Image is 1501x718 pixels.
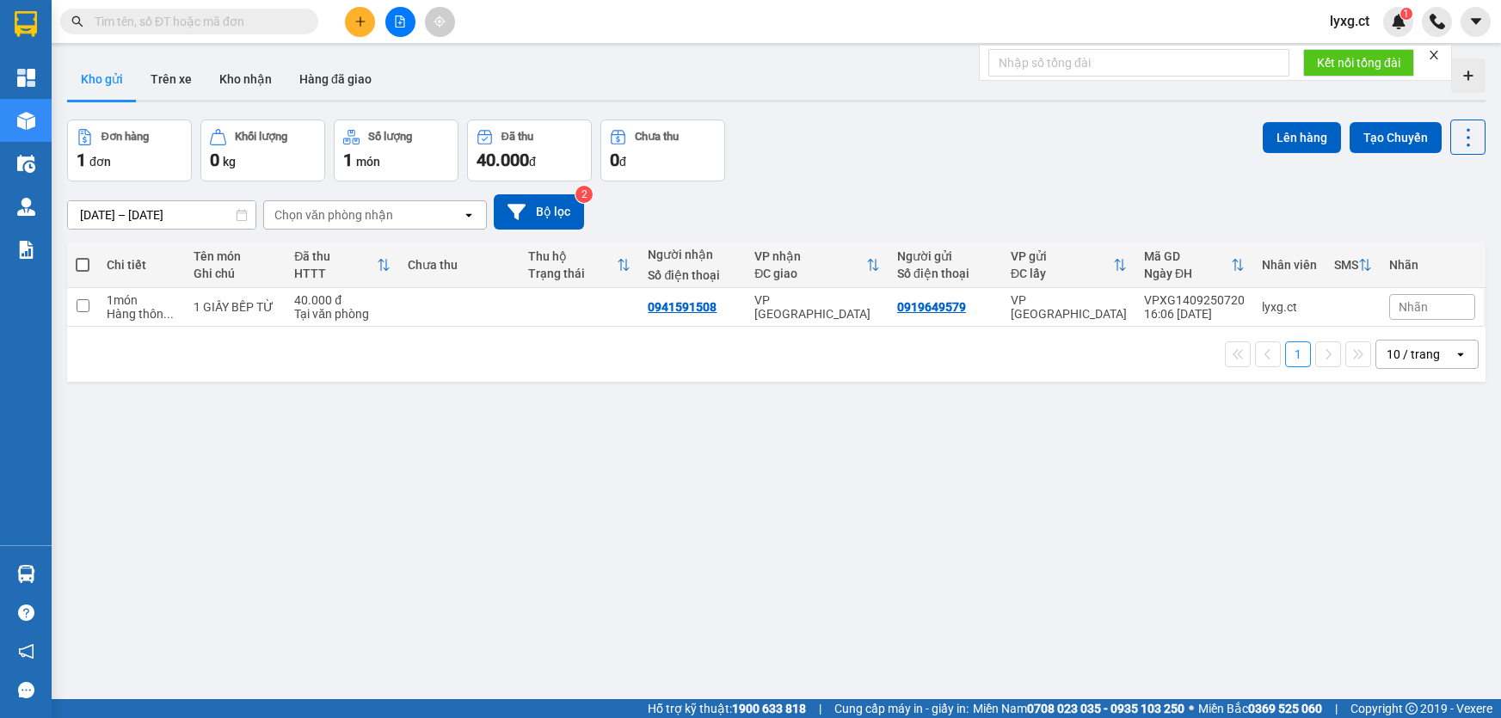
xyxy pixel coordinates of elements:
div: Tạo kho hàng mới [1451,58,1486,93]
div: Trạng thái [528,267,618,280]
button: Bộ lọc [494,194,584,230]
img: warehouse-icon [17,198,35,216]
span: copyright [1406,703,1418,715]
img: phone-icon [1430,14,1445,29]
span: caret-down [1468,14,1484,29]
div: VP gửi [1011,249,1113,263]
span: đ [529,155,536,169]
div: VP nhận [754,249,866,263]
span: file-add [394,15,406,28]
div: VP [GEOGRAPHIC_DATA] [1011,293,1127,321]
div: SMS [1334,258,1358,272]
div: Nhân viên [1262,258,1317,272]
input: Nhập số tổng đài [988,49,1289,77]
img: dashboard-icon [17,69,35,87]
span: 40.000 [477,150,529,170]
span: đơn [89,155,111,169]
sup: 1 [1400,8,1412,20]
img: warehouse-icon [17,565,35,583]
strong: 1900 633 818 [732,702,806,715]
img: warehouse-icon [17,112,35,130]
button: Hàng đã giao [286,58,385,100]
span: notification [18,643,34,660]
div: ĐC giao [754,267,866,280]
div: Đã thu [501,131,533,143]
button: aim [425,7,455,37]
div: Khối lượng [235,131,287,143]
span: 0 [610,150,619,170]
span: Nhãn [1399,300,1428,314]
th: Toggle SortBy [286,242,399,288]
button: caret-down [1461,7,1491,37]
th: Toggle SortBy [1135,242,1253,288]
span: | [1335,699,1338,718]
strong: 0708 023 035 - 0935 103 250 [1027,702,1184,715]
button: Kết nối tổng đài [1303,49,1414,77]
button: Kho gửi [67,58,137,100]
span: message [18,682,34,698]
span: Hỗ trợ kỹ thuật: [648,699,806,718]
span: 1 [343,150,353,170]
div: Đơn hàng [102,131,149,143]
th: Toggle SortBy [746,242,889,288]
span: 0 [210,150,219,170]
div: Thu hộ [528,249,618,263]
th: Toggle SortBy [1002,242,1135,288]
div: Người gửi [897,249,993,263]
span: plus [354,15,366,28]
div: Số lượng [368,131,412,143]
div: Ngày ĐH [1144,267,1231,280]
strong: 0369 525 060 [1248,702,1322,715]
input: Tìm tên, số ĐT hoặc mã đơn [95,12,298,31]
div: Nhãn [1389,258,1475,272]
button: Lên hàng [1263,122,1341,153]
div: 1 GIẤY BẾP TỪ [194,300,277,314]
div: Hàng thông thường [107,307,176,321]
span: | [819,699,821,718]
span: question-circle [18,604,34,621]
span: ⚪️ [1189,705,1194,712]
img: icon-new-feature [1391,14,1406,29]
div: 40.000 đ [294,293,391,307]
button: Đã thu40.000đ [467,120,592,181]
div: Chọn văn phòng nhận [274,206,393,224]
div: 0919649579 [897,300,966,314]
button: Kho nhận [206,58,286,100]
th: Toggle SortBy [520,242,640,288]
span: món [356,155,380,169]
svg: open [1454,347,1467,361]
span: ... [163,307,174,321]
th: Toggle SortBy [1326,242,1381,288]
button: plus [345,7,375,37]
button: Trên xe [137,58,206,100]
span: lyxg.ct [1316,10,1383,32]
span: Kết nối tổng đài [1317,53,1400,72]
span: kg [223,155,236,169]
button: Tạo Chuyến [1350,122,1442,153]
button: Chưa thu0đ [600,120,725,181]
div: Đã thu [294,249,377,263]
div: HTTT [294,267,377,280]
div: Chưa thu [408,258,511,272]
div: Tên món [194,249,277,263]
span: Miền Nam [973,699,1184,718]
span: 1 [1403,8,1409,20]
button: 1 [1285,341,1311,367]
div: Chi tiết [107,258,176,272]
span: 1 [77,150,86,170]
img: warehouse-icon [17,155,35,173]
span: search [71,15,83,28]
div: ĐC lấy [1011,267,1113,280]
div: Mã GD [1144,249,1231,263]
div: lyxg.ct [1262,300,1317,314]
div: 10 / trang [1387,346,1440,363]
span: Cung cấp máy in - giấy in: [834,699,969,718]
span: Miền Bắc [1198,699,1322,718]
sup: 2 [575,186,593,203]
div: Số điện thoại [897,267,993,280]
span: close [1428,49,1440,61]
div: 1 món [107,293,176,307]
span: aim [434,15,446,28]
img: solution-icon [17,241,35,259]
div: 16:06 [DATE] [1144,307,1245,321]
